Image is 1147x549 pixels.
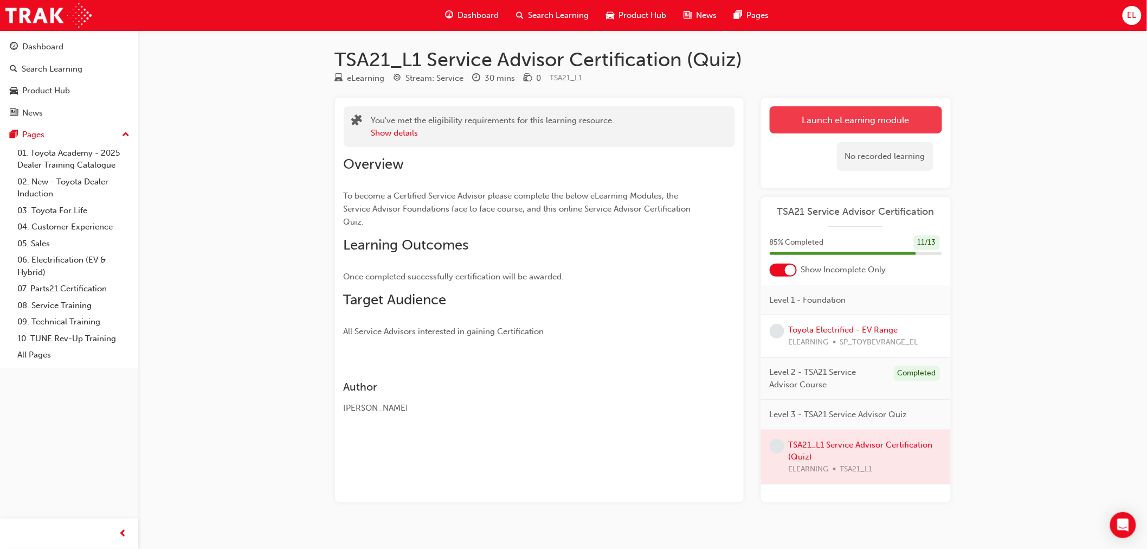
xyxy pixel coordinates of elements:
span: target-icon [394,74,402,84]
div: Dashboard [22,41,63,53]
span: prev-icon [119,527,127,541]
h3: Author [344,381,696,393]
span: Target Audience [344,291,447,308]
div: Stream: Service [406,72,464,85]
span: clock-icon [473,74,481,84]
span: Search Learning [529,9,589,22]
span: Once completed successfully certification will be awarded. [344,272,564,282]
span: search-icon [517,9,524,22]
span: pages-icon [734,9,743,22]
button: Show details [371,127,418,139]
span: SP_TOYBEVRANGE_EL [840,336,918,349]
span: learningRecordVerb_NONE-icon [770,324,784,339]
span: Dashboard [458,9,499,22]
div: Search Learning [22,63,82,75]
span: car-icon [10,86,18,96]
span: search-icon [10,65,17,74]
a: 01. Toyota Academy - 2025 Dealer Training Catalogue [13,145,134,174]
a: 07. Parts21 Certification [13,280,134,297]
a: pages-iconPages [726,4,778,27]
span: Learning Outcomes [344,237,469,253]
div: You've met the eligibility requirements for this learning resource. [371,114,615,139]
a: 03. Toyota For Life [13,202,134,219]
span: Level 2 - TSA21 Service Advisor Course [770,366,885,391]
span: car-icon [607,9,615,22]
button: Pages [4,125,134,145]
a: search-iconSearch Learning [508,4,598,27]
span: To become a Certified Service Advisor please complete the below eLearning Modules, the Service Ad... [344,191,693,227]
a: 09. Technical Training [13,314,134,330]
span: News [697,9,717,22]
a: News [4,103,134,123]
a: TSA21 Service Advisor Certification [770,206,942,218]
a: guage-iconDashboard [437,4,508,27]
a: 08. Service Training [13,297,134,314]
span: All Service Advisors interested in gaining Certification [344,327,544,336]
a: 10. TUNE Rev-Up Training [13,330,134,347]
div: eLearning [347,72,385,85]
span: Level 3 - TSA21 Service Advisor Quiz [770,408,907,421]
span: puzzle-icon [352,116,363,128]
span: Pages [747,9,769,22]
span: Learning resource code [550,73,583,82]
span: 85 % Completed [770,237,824,249]
span: Product Hub [619,9,667,22]
div: Open Intercom Messenger [1110,512,1136,538]
div: No recorded learning [837,142,933,171]
a: 06. Electrification (EV & Hybrid) [13,252,134,280]
button: DashboardSearch LearningProduct HubNews [4,35,134,125]
img: Trak [5,3,92,28]
a: car-iconProduct Hub [598,4,675,27]
span: EL [1127,9,1137,22]
div: News [22,107,43,119]
span: Level 1 - Foundation [770,294,846,307]
div: Price [524,72,542,85]
span: learningRecordVerb_NONE-icon [770,439,784,454]
span: news-icon [10,108,18,118]
span: guage-icon [10,42,18,52]
span: Overview [344,156,404,173]
a: Product Hub [4,81,134,101]
a: 04. Customer Experience [13,219,134,235]
a: Search Learning [4,59,134,79]
div: Type [335,72,385,85]
div: Duration [473,72,515,85]
div: 0 [537,72,542,85]
a: Dashboard [4,37,134,57]
span: pages-icon [10,130,18,140]
a: 05. Sales [13,235,134,252]
span: Show Incomplete Only [801,264,886,276]
div: 30 mins [485,72,515,85]
div: [PERSON_NAME] [344,402,696,414]
div: Stream [394,72,464,85]
button: EL [1123,6,1142,25]
a: Toyota Electrified - EV Range [789,325,898,335]
a: Launch eLearning module [770,106,942,133]
span: news-icon [684,9,692,22]
h1: TSA21_L1 Service Advisor Certification (Quiz) [335,48,951,72]
a: news-iconNews [675,4,726,27]
a: 02. New - Toyota Dealer Induction [13,174,134,202]
div: Pages [22,129,44,141]
span: learningResourceType_ELEARNING-icon [335,74,343,84]
span: ELEARNING [789,336,829,349]
div: Completed [894,366,940,381]
span: up-icon [122,128,130,142]
div: 11 / 13 [914,235,940,250]
span: money-icon [524,74,532,84]
span: guage-icon [446,9,454,22]
a: All Pages [13,347,134,363]
div: Product Hub [22,85,70,97]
